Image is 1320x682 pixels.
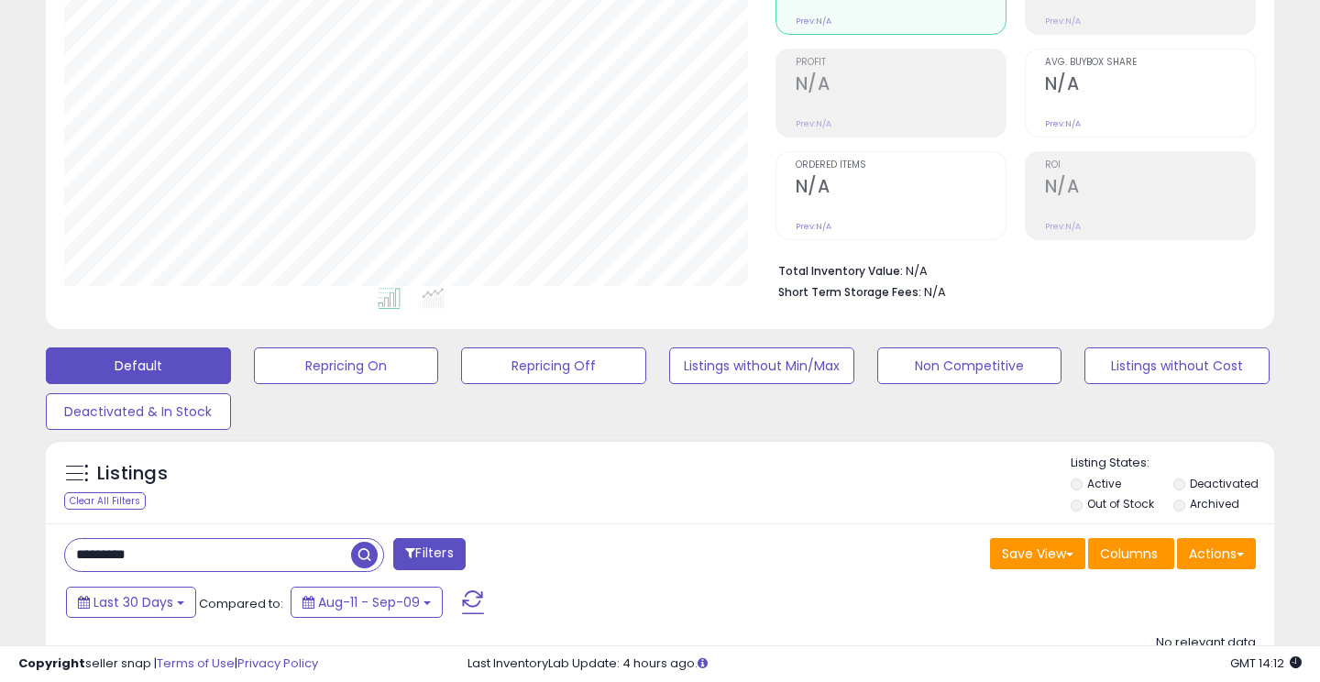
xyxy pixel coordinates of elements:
[93,593,173,611] span: Last 30 Days
[796,118,831,129] small: Prev: N/A
[237,654,318,672] a: Privacy Policy
[796,58,1006,68] span: Profit
[46,393,231,430] button: Deactivated & In Stock
[318,593,420,611] span: Aug-11 - Sep-09
[199,595,283,612] span: Compared to:
[1045,73,1255,98] h2: N/A
[18,655,318,673] div: seller snap | |
[1045,160,1255,170] span: ROI
[1045,221,1081,232] small: Prev: N/A
[796,160,1006,170] span: Ordered Items
[877,347,1062,384] button: Non Competitive
[1230,654,1302,672] span: 2025-10-10 14:12 GMT
[796,221,831,232] small: Prev: N/A
[18,654,85,672] strong: Copyright
[97,461,168,487] h5: Listings
[778,258,1242,280] li: N/A
[461,347,646,384] button: Repricing Off
[1045,176,1255,201] h2: N/A
[1190,496,1239,511] label: Archived
[66,587,196,618] button: Last 30 Days
[924,283,946,301] span: N/A
[1156,634,1256,652] div: No relevant data
[669,347,854,384] button: Listings without Min/Max
[1177,538,1256,569] button: Actions
[796,73,1006,98] h2: N/A
[157,654,235,672] a: Terms of Use
[291,587,443,618] button: Aug-11 - Sep-09
[1087,476,1121,491] label: Active
[64,492,146,510] div: Clear All Filters
[1088,538,1174,569] button: Columns
[778,284,921,300] b: Short Term Storage Fees:
[46,347,231,384] button: Default
[1045,16,1081,27] small: Prev: N/A
[1071,455,1275,472] p: Listing States:
[796,176,1006,201] h2: N/A
[778,263,903,279] b: Total Inventory Value:
[1045,118,1081,129] small: Prev: N/A
[796,16,831,27] small: Prev: N/A
[1045,58,1255,68] span: Avg. Buybox Share
[1100,544,1158,563] span: Columns
[254,347,439,384] button: Repricing On
[1084,347,1270,384] button: Listings without Cost
[1087,496,1154,511] label: Out of Stock
[393,538,465,570] button: Filters
[990,538,1085,569] button: Save View
[467,655,1302,673] div: Last InventoryLab Update: 4 hours ago.
[1190,476,1259,491] label: Deactivated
